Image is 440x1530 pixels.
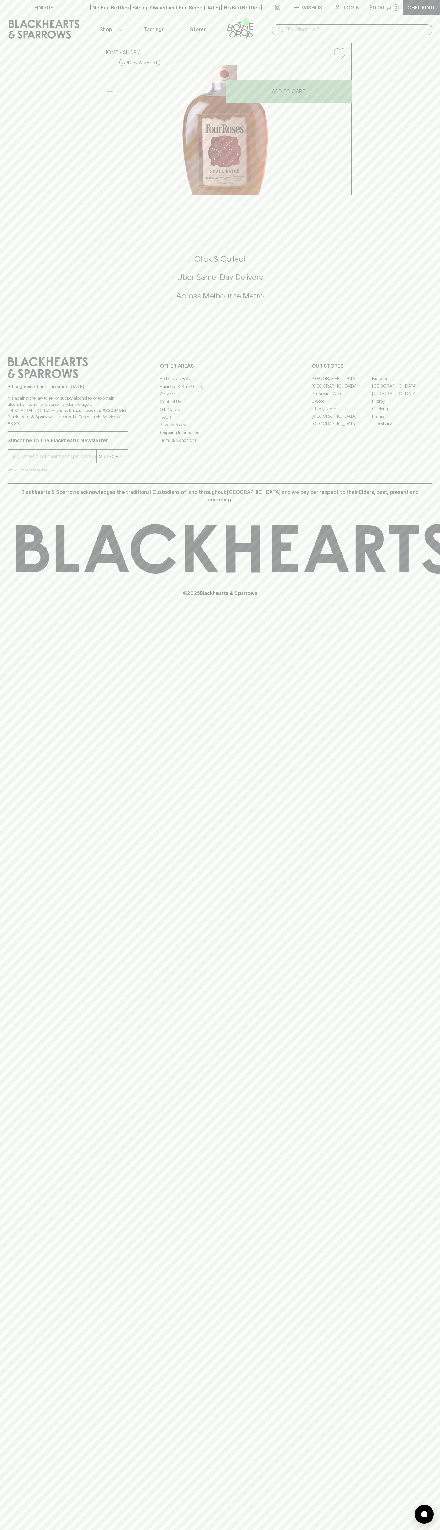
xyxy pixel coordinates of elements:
[160,375,281,382] a: Bottle Drop FAQ's
[395,6,397,9] p: 0
[312,382,372,390] a: [GEOGRAPHIC_DATA]
[69,408,127,413] strong: Liquor License #32064953
[99,65,351,195] img: 39315.png
[372,397,432,405] a: Fitzroy
[160,398,281,405] a: Contact Us
[8,395,128,426] p: It is against the law to sell or supply alcohol to, or to obtain alcohol on behalf of a person un...
[372,420,432,428] a: Thornbury
[312,390,372,397] a: Brunswick West
[132,15,176,43] a: Tastings
[160,406,281,413] a: Gift Cards
[8,291,432,301] h5: Across Melbourne Metro
[8,467,128,473] p: We will never spam you
[8,272,432,282] h5: Uber Same-Day Delivery
[421,1511,427,1517] img: bubble-icon
[331,46,349,62] button: Add to wishlist
[160,421,281,429] a: Privacy Policy
[123,49,136,55] a: SHOP
[8,229,432,334] div: Call to action block
[372,375,432,382] a: Braddon
[372,412,432,420] a: Prahran
[407,4,436,11] p: Checkout
[12,488,428,503] p: Blackhearts & Sparrows acknowledges the traditional Custodians of land throughout [GEOGRAPHIC_DAT...
[176,15,220,43] a: Stores
[344,4,359,11] p: Login
[312,412,372,420] a: [GEOGRAPHIC_DATA]
[160,437,281,444] a: Terms & Conditions
[372,382,432,390] a: [GEOGRAPHIC_DATA]
[144,25,164,33] p: Tastings
[312,420,372,428] a: [GEOGRAPHIC_DATA]
[312,405,372,412] a: Fitzroy North
[287,25,427,35] input: Try "Pinot noir"
[226,80,352,103] button: ADD TO CART
[97,450,128,463] button: SUBSCRIBE
[160,413,281,421] a: FAQ's
[369,4,384,11] p: $0.00
[160,390,281,398] a: Careers
[8,254,432,264] h5: Click & Collect
[8,437,128,444] p: Subscribe to The Blackhearts Newsletter
[302,4,326,11] p: Wishlist
[372,390,432,397] a: [GEOGRAPHIC_DATA]
[99,453,125,460] p: SUBSCRIBE
[119,59,160,66] button: Add to wishlist
[272,88,305,95] p: ADD TO CART
[160,429,281,436] a: Shipping Information
[312,375,372,382] a: [GEOGRAPHIC_DATA]
[34,4,54,11] p: FIND US
[99,25,112,33] p: Shop
[8,383,128,390] p: Sibling owned and run since [DATE]
[104,49,118,55] a: HOME
[312,362,432,370] p: OUR STORES
[160,382,281,390] a: Business & Bulk Gifting
[160,362,281,370] p: OTHER AREAS
[372,405,432,412] a: Geelong
[13,451,96,462] input: e.g. jane@blackheartsandsparrows.com.au
[312,397,372,405] a: Elwood
[190,25,206,33] p: Stores
[88,15,132,43] button: Shop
